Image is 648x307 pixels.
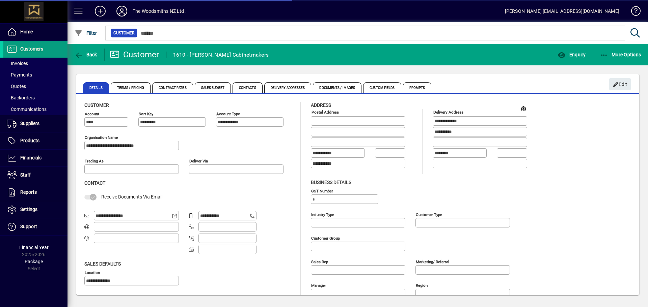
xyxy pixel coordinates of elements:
[20,207,37,212] span: Settings
[84,261,121,267] span: Sales defaults
[3,167,67,184] a: Staff
[3,69,67,81] a: Payments
[3,115,67,132] a: Suppliers
[416,283,428,287] mat-label: Region
[111,5,133,17] button: Profile
[25,259,43,264] span: Package
[3,150,67,166] a: Financials
[101,194,162,199] span: Receive Documents Via Email
[3,103,67,115] a: Communications
[311,283,326,287] mat-label: Manager
[311,102,331,108] span: Address
[3,58,67,69] a: Invoices
[313,82,361,93] span: Documents / Images
[3,201,67,218] a: Settings
[85,135,118,140] mat-label: Organisation name
[7,84,26,89] span: Quotes
[67,49,105,61] app-page-header-button: Back
[20,155,42,160] span: Financials
[626,1,640,23] a: Knowledge Base
[7,106,47,112] span: Communications
[311,180,351,185] span: Business details
[311,212,334,217] mat-label: Industry type
[20,224,37,229] span: Support
[3,24,67,40] a: Home
[3,132,67,149] a: Products
[556,49,587,61] button: Enquiry
[84,102,109,108] span: Customer
[85,270,100,275] mat-label: Location
[110,49,159,60] div: Customer
[111,82,151,93] span: Terms / Pricing
[3,184,67,201] a: Reports
[598,49,643,61] button: More Options
[20,46,43,52] span: Customers
[363,82,401,93] span: Custom Fields
[20,189,37,195] span: Reports
[600,52,641,57] span: More Options
[73,27,99,39] button: Filter
[216,112,240,116] mat-label: Account Type
[609,78,631,90] button: Edit
[233,82,263,93] span: Contacts
[20,138,39,143] span: Products
[20,29,33,34] span: Home
[73,49,99,61] button: Back
[189,159,208,163] mat-label: Deliver via
[75,30,97,36] span: Filter
[20,172,31,178] span: Staff
[195,82,231,93] span: Sales Budget
[311,259,328,264] mat-label: Sales rep
[3,92,67,103] a: Backorders
[505,6,619,17] div: [PERSON_NAME] [EMAIL_ADDRESS][DOMAIN_NAME]
[403,82,432,93] span: Prompts
[416,212,442,217] mat-label: Customer type
[613,79,627,90] span: Edit
[518,103,529,114] a: View on map
[84,180,105,186] span: Contact
[311,236,340,240] mat-label: Customer group
[3,81,67,92] a: Quotes
[20,121,39,126] span: Suppliers
[416,259,449,264] mat-label: Marketing/ Referral
[83,82,109,93] span: Details
[7,61,28,66] span: Invoices
[89,5,111,17] button: Add
[139,112,153,116] mat-label: Sort key
[85,112,99,116] mat-label: Account
[7,95,35,100] span: Backorders
[558,52,586,57] span: Enquiry
[7,72,32,78] span: Payments
[173,50,269,60] div: 1610 - [PERSON_NAME] Cabinetmakers
[75,52,97,57] span: Back
[3,218,67,235] a: Support
[85,159,104,163] mat-label: Trading as
[133,6,187,17] div: The Woodsmiths NZ Ltd .
[311,188,333,193] mat-label: GST Number
[19,245,49,250] span: Financial Year
[264,82,312,93] span: Delivery Addresses
[113,30,134,36] span: Customer
[152,82,193,93] span: Contract Rates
